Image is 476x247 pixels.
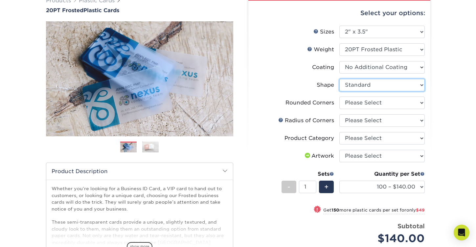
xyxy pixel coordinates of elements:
[142,141,159,153] img: Plastic Cards 02
[416,208,425,213] span: $49
[287,182,290,192] span: -
[397,222,425,230] strong: Subtotal
[406,208,425,213] span: only
[284,134,334,142] div: Product Category
[278,117,334,124] div: Radius of Corners
[323,208,425,214] small: Get more plastic cards per set for
[46,14,233,144] img: 20PT Frosted 01
[2,227,56,245] iframe: Google Customer Reviews
[285,99,334,107] div: Rounded Corners
[324,182,329,192] span: +
[316,206,318,213] span: !
[313,28,334,36] div: Sizes
[282,170,334,178] div: Sets
[454,225,469,240] div: Open Intercom Messenger
[120,142,137,153] img: Plastic Cards 01
[304,152,334,160] div: Artwork
[46,7,233,13] a: 20PT FrostedPlastic Cards
[307,46,334,54] div: Weight
[312,63,334,71] div: Coating
[46,7,233,13] h1: Plastic Cards
[344,231,425,246] div: $140.00
[46,7,83,13] span: 20PT Frosted
[254,1,425,26] div: Select your options:
[339,170,425,178] div: Quantity per Set
[331,208,339,213] strong: 150
[46,163,233,180] h2: Product Description
[317,81,334,89] div: Shape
